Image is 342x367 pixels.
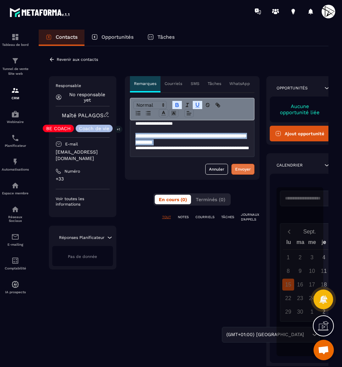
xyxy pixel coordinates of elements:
p: Tâches [157,34,175,40]
span: Pas de donnée [68,254,97,259]
a: Maïté PALAGOS [62,112,103,119]
span: Terminés (0) [196,197,225,202]
p: TÂCHES [221,215,234,220]
a: automationsautomationsAutomatisations [2,153,29,176]
p: Opportunités [101,34,134,40]
img: scheduler [11,134,19,142]
p: Tableau de bord [2,43,29,47]
p: Revenir aux contacts [57,57,98,62]
p: +33 [56,176,110,182]
a: schedulerschedulerPlanificateur [2,129,29,153]
a: social-networksocial-networkRéseaux Sociaux [2,200,29,228]
p: IA prospects [2,290,29,294]
p: BE COACH [46,126,71,131]
div: Search for option [222,327,320,343]
p: +1 [114,126,122,133]
p: Calendrier [277,162,303,168]
p: Contacts [56,34,78,40]
img: email [11,233,19,241]
p: Automatisations [2,168,29,171]
button: Terminés (0) [192,195,229,204]
p: Réponses Planificateur [59,235,104,240]
span: En cours (0) [159,197,187,202]
a: automationsautomationsEspace membre [2,176,29,200]
a: formationformationTableau de bord [2,28,29,52]
p: Courriels [165,81,182,86]
p: No responsable yet [65,92,110,103]
a: Tâches [140,30,182,46]
img: formation [11,86,19,94]
p: Réseaux Sociaux [2,215,29,223]
p: SMS [191,81,199,86]
p: Coach de vie [79,126,109,131]
img: logo [9,6,71,18]
div: 18 [318,279,330,291]
a: formationformationCRM [2,81,29,105]
a: automationsautomationsWebinaire [2,105,29,129]
p: E-mailing [2,243,29,246]
img: social-network [11,205,19,213]
img: automations [11,110,19,118]
p: E-mail [65,141,78,147]
button: Envoyer [231,164,254,175]
a: Contacts [39,30,84,46]
p: Numéro [64,169,80,174]
img: automations [11,158,19,166]
p: Espace membre [2,191,29,195]
a: emailemailE-mailing [2,228,29,251]
p: Comptabilité [2,266,29,270]
p: Opportunités [277,85,308,91]
p: COURRIELS [195,215,214,220]
div: je [318,238,330,249]
a: accountantaccountantComptabilité [2,251,29,275]
button: Annuler [205,164,228,175]
p: Responsable [56,83,110,88]
p: Webinaire [2,120,29,124]
span: (GMT+01:00) [GEOGRAPHIC_DATA] [225,331,305,338]
img: automations [11,280,19,289]
p: Tâches [208,81,221,86]
p: JOURNAUX D'APPELS [241,212,259,222]
div: 4 [318,251,330,263]
button: Ajout opportunité [270,126,330,141]
p: CRM [2,96,29,100]
div: Envoyer [235,166,251,173]
p: TOUT [162,215,171,220]
img: formation [11,57,19,65]
a: Opportunités [84,30,140,46]
img: accountant [11,257,19,265]
p: Voir toutes les informations [56,196,110,207]
p: Remarques [134,81,156,86]
p: Tunnel de vente Site web [2,67,29,76]
p: NOTES [178,215,189,220]
p: WhatsApp [229,81,250,86]
button: En cours (0) [155,195,191,204]
p: [EMAIL_ADDRESS][DOMAIN_NAME] [56,149,110,162]
img: formation [11,33,19,41]
p: Planificateur [2,144,29,147]
p: Aucune opportunité liée [277,103,324,116]
div: Ouvrir le chat [313,340,334,360]
a: formationformationTunnel de vente Site web [2,52,29,81]
img: automations [11,181,19,190]
div: 11 [318,265,330,277]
